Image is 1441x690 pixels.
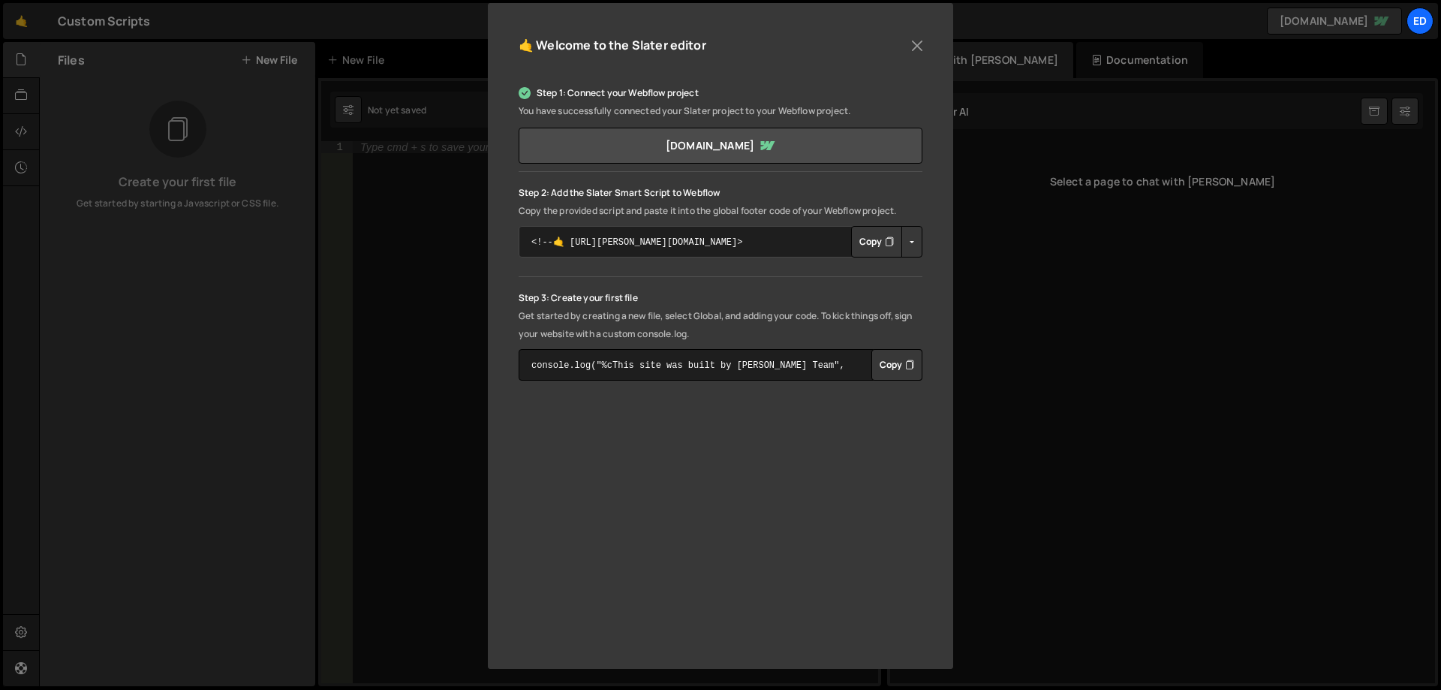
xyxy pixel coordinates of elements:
[519,128,922,164] a: [DOMAIN_NAME]
[519,307,922,343] p: Get started by creating a new file, select Global, and adding your code. To kick things off, sign...
[871,349,922,381] button: Copy
[519,34,706,57] h5: 🤙 Welcome to the Slater editor
[851,226,922,258] div: Button group with nested dropdown
[519,349,922,381] textarea: console.log("%cThis site was built by [PERSON_NAME] Team", "background:blue;color:#fff;padding: 8...
[519,84,922,102] p: Step 1: Connect your Webflow project
[871,349,922,381] div: Button group with nested dropdown
[851,226,902,258] button: Copy
[1406,8,1433,35] a: Ed
[519,414,922,642] iframe: YouTube video player
[519,184,922,202] p: Step 2: Add the Slater Smart Script to Webflow
[519,289,922,307] p: Step 3: Create your first file
[519,226,922,258] textarea: <!--🤙 [URL][PERSON_NAME][DOMAIN_NAME]> <script>document.addEventListener("DOMContentLoaded", func...
[519,202,922,220] p: Copy the provided script and paste it into the global footer code of your Webflow project.
[519,102,922,120] p: You have successfully connected your Slater project to your Webflow project.
[906,35,928,57] button: Close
